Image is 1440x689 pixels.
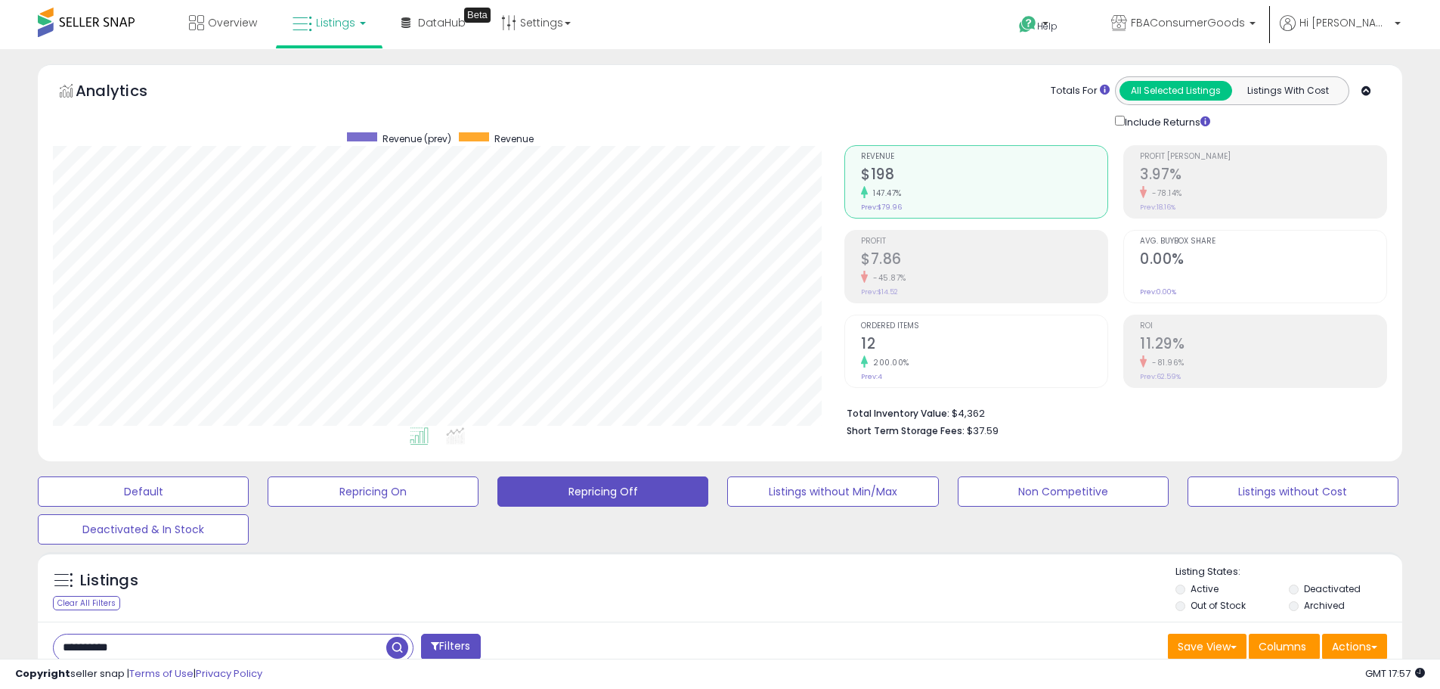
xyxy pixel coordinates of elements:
[1007,4,1087,49] a: Help
[1191,582,1219,595] label: Active
[1280,15,1401,49] a: Hi [PERSON_NAME]
[129,666,194,681] a: Terms of Use
[847,424,965,437] b: Short Term Storage Fees:
[497,476,708,507] button: Repricing Off
[53,596,120,610] div: Clear All Filters
[1175,565,1402,579] p: Listing States:
[861,237,1107,246] span: Profit
[494,132,534,145] span: Revenue
[38,514,249,545] button: Deactivated & In Stock
[1322,634,1387,660] button: Actions
[208,15,257,30] span: Overview
[1140,166,1386,186] h2: 3.97%
[1140,322,1386,331] span: ROI
[1231,81,1344,101] button: Listings With Cost
[861,250,1107,271] h2: $7.86
[418,15,466,30] span: DataHub
[1140,153,1386,161] span: Profit [PERSON_NAME]
[1119,81,1232,101] button: All Selected Listings
[1051,84,1110,98] div: Totals For
[1249,634,1320,660] button: Columns
[38,476,249,507] button: Default
[1304,582,1361,595] label: Deactivated
[868,188,902,199] small: 147.47%
[268,476,478,507] button: Repricing On
[868,272,906,284] small: -45.87%
[15,667,262,681] div: seller snap | |
[1140,335,1386,355] h2: 11.29%
[1168,634,1246,660] button: Save View
[727,476,938,507] button: Listings without Min/Max
[958,476,1169,507] button: Non Competitive
[464,8,491,23] div: Tooltip anchor
[967,424,999,438] span: $37.59
[1140,250,1386,271] h2: 0.00%
[1140,203,1175,212] small: Prev: 18.16%
[1147,357,1185,368] small: -81.96%
[847,407,949,420] b: Total Inventory Value:
[1365,666,1425,681] span: 2025-10-7 17:57 GMT
[1259,639,1306,654] span: Columns
[861,287,898,296] small: Prev: $14.52
[1104,113,1228,130] div: Include Returns
[1191,599,1246,612] label: Out of Stock
[847,403,1376,421] li: $4,362
[1304,599,1345,612] label: Archived
[1147,188,1182,199] small: -78.14%
[861,372,882,381] small: Prev: 4
[861,153,1107,161] span: Revenue
[1299,15,1390,30] span: Hi [PERSON_NAME]
[1018,15,1037,34] i: Get Help
[382,132,451,145] span: Revenue (prev)
[1131,15,1245,30] span: FBAConsumerGoods
[15,666,70,681] strong: Copyright
[76,80,177,105] h5: Analytics
[1140,372,1181,381] small: Prev: 62.59%
[80,570,138,591] h5: Listings
[196,666,262,681] a: Privacy Policy
[861,203,902,212] small: Prev: $79.96
[861,166,1107,186] h2: $198
[421,634,480,660] button: Filters
[1140,237,1386,246] span: Avg. Buybox Share
[316,15,355,30] span: Listings
[1188,476,1398,507] button: Listings without Cost
[861,335,1107,355] h2: 12
[1037,20,1058,33] span: Help
[868,357,909,368] small: 200.00%
[1140,287,1176,296] small: Prev: 0.00%
[861,322,1107,331] span: Ordered Items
